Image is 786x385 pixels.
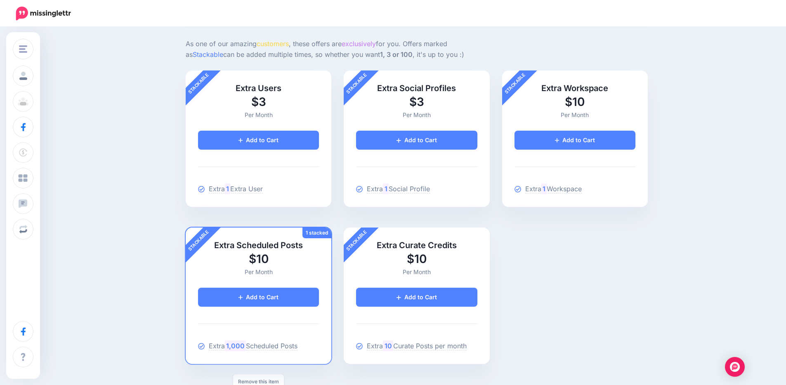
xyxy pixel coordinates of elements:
span: customers [257,40,289,48]
h2: $10 [356,251,477,267]
a: Add to Cart [356,288,477,307]
h3: Extra Users [198,83,319,94]
h3: Extra Workspace [515,83,635,94]
span: Per Month [403,111,431,118]
span: Extra Scheduled Posts [209,342,297,350]
h2: $3 [356,94,477,110]
b: 1, 3 or 100 [380,50,413,59]
a: Add to Cart [515,131,635,150]
span: exclusively [342,40,376,48]
h2: $10 [198,251,319,267]
span: Per Month [403,268,431,275]
mark: 1 [383,183,388,194]
img: menu.png [19,45,27,53]
mark: 10 [383,340,393,351]
span: Stackable [193,50,223,59]
h2: $10 [515,94,635,110]
mark: 1,000 [225,340,246,351]
span: 1 stacked [302,228,331,238]
mark: 1 [541,183,547,194]
a: Add to Cart [198,288,319,307]
div: Stackable [492,61,538,106]
div: Stackable [334,218,380,263]
mark: 1 [225,183,230,194]
a: Add to Cart [198,131,319,150]
h3: Extra Scheduled Posts [198,240,319,251]
p: As one of our amazing , these offers are for you. Offers marked as can be added multiple times, s... [186,39,490,60]
span: Extra Curate Posts per month [367,342,466,350]
div: Stackable [176,218,222,263]
h3: Extra Curate Credits [356,240,477,251]
h2: $3 [198,94,319,110]
span: Extra Social Profile [367,185,430,193]
span: Per Month [245,268,273,275]
span: Extra Extra User [209,185,263,193]
div: Open Intercom Messenger [725,357,745,377]
span: Per Month [561,111,589,118]
h3: Extra Social Profiles [356,83,477,94]
div: Stackable [334,61,380,106]
div: Stackable [176,61,222,106]
span: Per Month [245,111,273,118]
span: Extra Workspace [525,185,582,193]
a: Add to Cart [356,131,477,150]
